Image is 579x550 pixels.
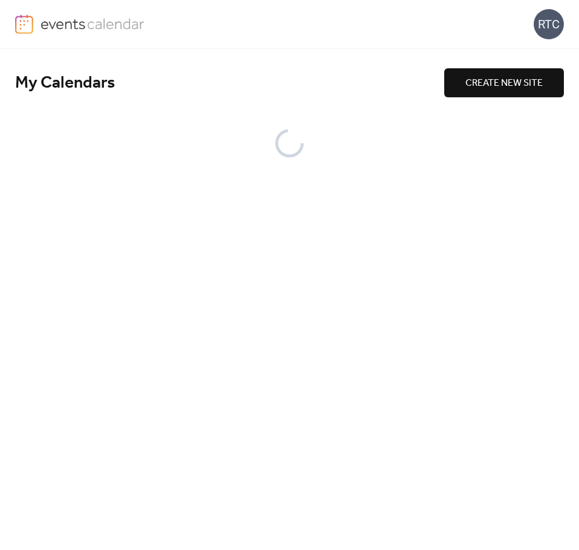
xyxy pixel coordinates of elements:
div: My Calendars [15,73,444,94]
button: CREATE NEW SITE [444,68,564,97]
img: logo-type [40,15,145,33]
img: logo [15,15,33,34]
span: CREATE NEW SITE [465,76,543,91]
div: RTC [534,9,564,39]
